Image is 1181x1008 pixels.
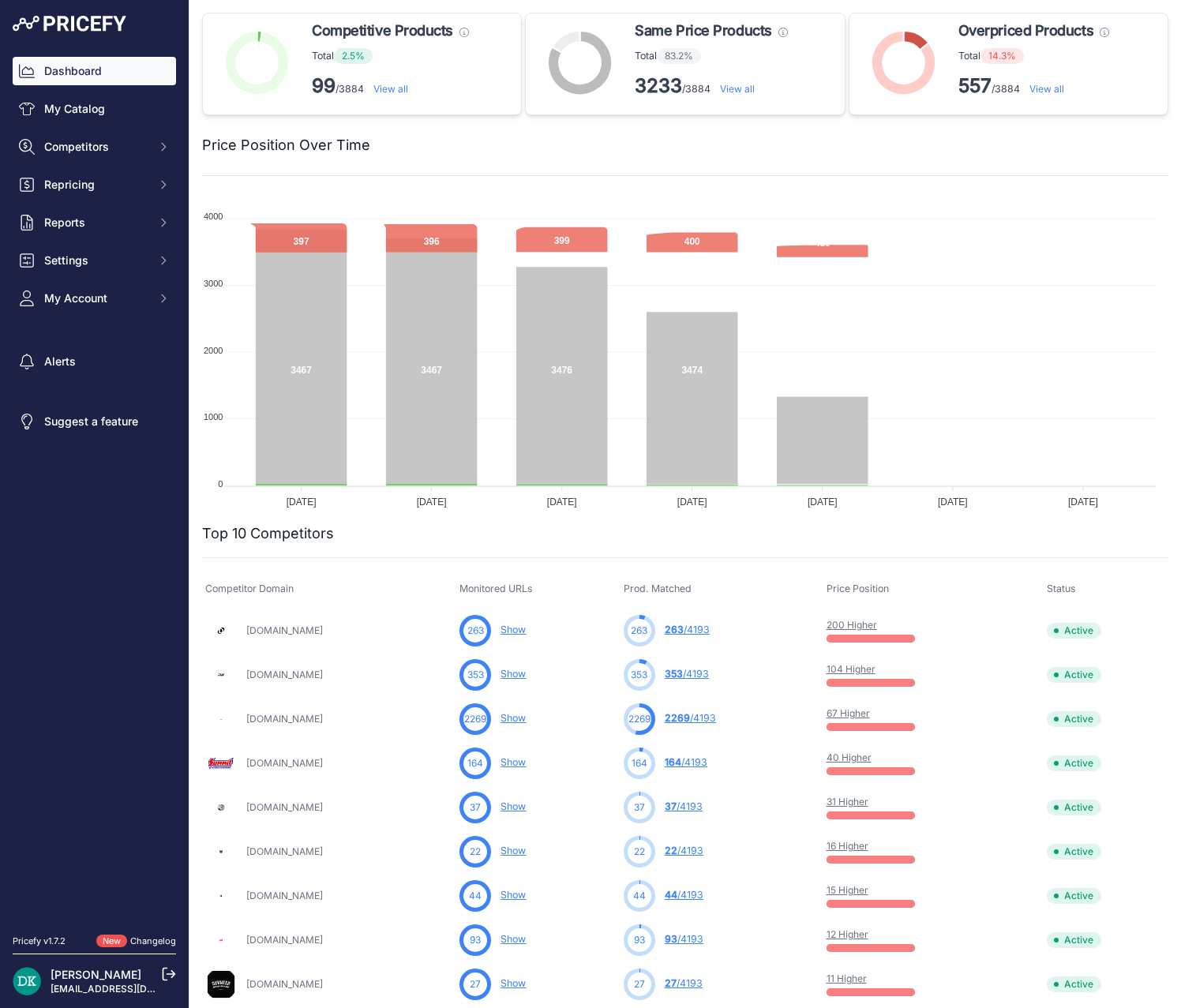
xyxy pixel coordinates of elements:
[464,712,486,726] span: 2269
[665,668,709,680] a: 353/4193
[334,48,373,64] span: 2.5%
[1047,755,1101,771] span: Active
[501,845,526,856] a: Show
[635,20,771,42] span: Same Price Products
[633,889,646,903] span: 44
[1047,976,1101,992] span: Active
[665,845,703,856] a: 22/4193
[204,346,223,355] tspan: 2000
[665,845,677,856] span: 22
[312,74,336,97] strong: 99
[13,16,126,32] img: Pricefy Logo
[44,215,148,230] span: Reports
[204,412,223,422] tspan: 1000
[1029,83,1064,95] a: View all
[13,133,176,161] button: Competitors
[827,707,870,719] a: 67 Higher
[631,624,647,638] span: 263
[246,713,323,725] a: [DOMAIN_NAME]
[13,935,66,948] div: Pricefy v1.7.2
[1047,888,1101,904] span: Active
[13,284,176,313] button: My Account
[501,624,526,635] a: Show
[13,95,176,123] a: My Catalog
[501,712,526,724] a: Show
[246,934,323,946] a: [DOMAIN_NAME]
[51,968,141,981] a: [PERSON_NAME]
[665,756,681,768] span: 164
[1047,667,1101,683] span: Active
[44,177,148,193] span: Repricing
[1047,800,1101,815] span: Active
[13,208,176,237] button: Reports
[218,479,223,489] tspan: 0
[827,751,872,763] a: 40 Higher
[665,889,703,901] a: 44/4193
[657,48,701,64] span: 83.2%
[665,977,703,989] a: 27/4193
[827,619,877,631] a: 200 Higher
[634,800,645,815] span: 37
[827,928,868,940] a: 12 Higher
[632,756,647,770] span: 164
[634,845,645,859] span: 22
[827,796,868,808] a: 31 Higher
[13,407,176,436] a: Suggest a feature
[624,583,692,594] span: Prod. Matched
[467,756,483,770] span: 164
[634,977,645,991] span: 27
[827,972,867,984] a: 11 Higher
[958,20,1093,42] span: Overpriced Products
[808,497,838,508] tspan: [DATE]
[665,712,716,724] a: 2269/4193
[501,668,526,680] a: Show
[958,48,1109,64] p: Total
[1047,932,1101,948] span: Active
[634,933,645,947] span: 93
[246,801,323,813] a: [DOMAIN_NAME]
[13,57,176,85] a: Dashboard
[467,668,484,682] span: 353
[246,845,323,857] a: [DOMAIN_NAME]
[312,20,453,42] span: Competitive Products
[130,935,176,946] a: Changelog
[470,845,481,859] span: 22
[827,663,875,675] a: 104 Higher
[720,83,755,95] a: View all
[665,933,703,945] a: 93/4193
[470,800,481,815] span: 37
[958,74,992,97] strong: 557
[827,840,868,852] a: 16 Higher
[501,889,526,901] a: Show
[96,935,127,948] span: New
[958,73,1109,99] p: /3884
[501,800,526,812] a: Show
[980,48,1024,64] span: 14.3%
[202,134,370,156] h2: Price Position Over Time
[665,800,703,812] a: 37/4193
[287,497,317,508] tspan: [DATE]
[501,977,526,989] a: Show
[665,668,683,680] span: 353
[631,668,647,682] span: 353
[417,497,447,508] tspan: [DATE]
[470,933,481,947] span: 93
[312,73,469,99] p: /3884
[13,57,176,916] nav: Sidebar
[665,712,690,724] span: 2269
[501,933,526,945] a: Show
[44,139,148,155] span: Competitors
[246,669,323,680] a: [DOMAIN_NAME]
[635,48,787,64] p: Total
[1047,583,1076,594] span: Status
[44,253,148,268] span: Settings
[1068,497,1098,508] tspan: [DATE]
[373,83,408,95] a: View all
[469,889,482,903] span: 44
[44,290,148,306] span: My Account
[204,212,223,221] tspan: 4000
[13,347,176,376] a: Alerts
[202,523,334,545] h2: Top 10 Competitors
[470,977,481,991] span: 27
[13,170,176,199] button: Repricing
